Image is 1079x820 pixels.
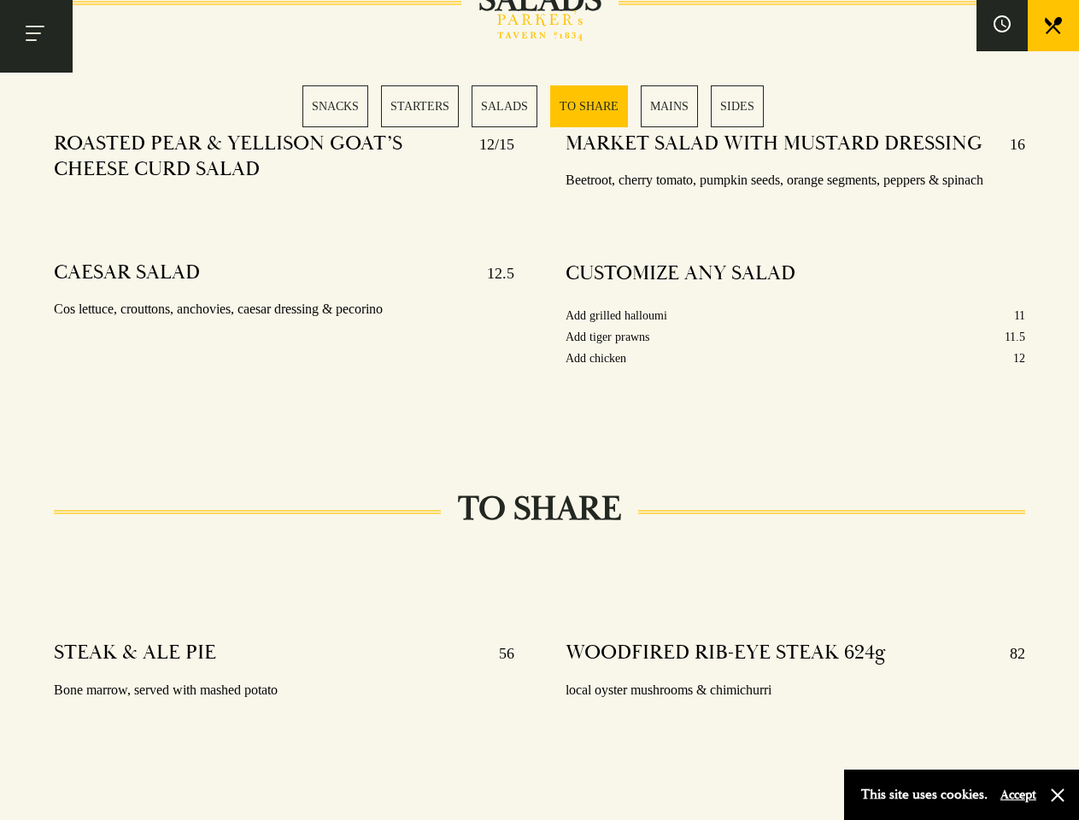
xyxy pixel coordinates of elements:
h4: CUSTOMIZE ANY SALAD [566,261,795,286]
p: 56 [482,640,514,667]
p: 12 [1013,348,1025,369]
p: This site uses cookies. [861,782,988,807]
h4: CAESAR SALAD [54,260,200,287]
p: 11 [1014,305,1025,326]
p: 11.5 [1005,326,1025,348]
a: 1 / 6 [302,85,368,127]
p: 82 [993,640,1025,667]
p: Bone marrow, served with mashed potato [54,678,513,703]
p: local oyster mushrooms & chimichurri [566,678,1025,703]
a: 5 / 6 [641,85,698,127]
a: 3 / 6 [472,85,537,127]
p: Beetroot, cherry tomato, pumpkin seeds, orange segments, peppers & spinach [566,168,1025,193]
a: 6 / 6 [711,85,764,127]
h4: WOODFIRED RIB-EYE STEAK 624g [566,640,886,667]
button: Close and accept [1049,787,1066,804]
p: Add chicken [566,348,626,369]
p: 12.5 [470,260,514,287]
h4: STEAK & ALE PIE [54,640,216,667]
p: Add tiger prawns [566,326,649,348]
p: Add grilled halloumi [566,305,667,326]
h2: TO SHARE [441,489,638,530]
button: Accept [1000,787,1036,803]
a: 4 / 6 [550,85,628,127]
p: Cos lettuce, crouttons, anchovies, caesar dressing & pecorino [54,297,513,322]
a: 2 / 6 [381,85,459,127]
